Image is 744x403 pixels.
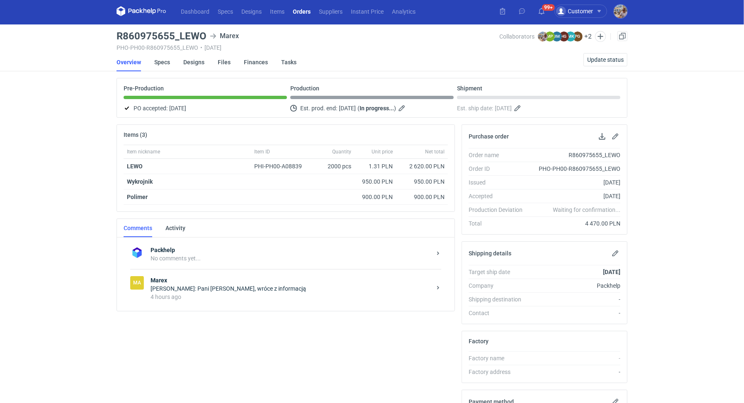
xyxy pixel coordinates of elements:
[358,162,393,170] div: 1.31 PLN
[457,103,620,113] div: Est. ship date:
[469,192,529,200] div: Accepted
[469,309,529,317] div: Contact
[127,148,160,155] span: Item nickname
[499,33,535,40] span: Collaborators
[469,133,509,140] h2: Purchase order
[127,194,148,200] strong: Polimer
[618,31,627,41] a: Duplicate
[559,32,569,41] figcaption: HG
[124,219,152,237] a: Comments
[117,53,141,71] a: Overview
[457,85,482,92] p: Shipment
[545,32,555,41] figcaption: MP
[469,250,511,257] h2: Shipping details
[595,31,606,42] button: Edit collaborators
[398,103,408,113] button: Edit estimated production end date
[394,105,396,112] em: )
[469,295,529,303] div: Shipping destination
[529,151,620,159] div: R860975655_LEWO
[529,165,620,173] div: PHO-PH00-R860975655_LEWO
[339,103,356,113] span: [DATE]
[529,282,620,290] div: Packhelp
[151,293,431,301] div: 4 hours ago
[154,53,170,71] a: Specs
[584,53,627,66] button: Update status
[535,5,548,18] button: 99+
[315,6,347,16] a: Suppliers
[469,165,529,173] div: Order ID
[603,269,620,275] strong: [DATE]
[587,57,624,63] span: Update status
[210,31,239,41] div: Marex
[529,219,620,228] div: 4 470.00 PLN
[151,246,431,254] strong: Packhelp
[399,162,445,170] div: 2 620.00 PLN
[183,53,204,71] a: Designs
[388,6,420,16] a: Analytics
[529,309,620,317] div: -
[290,103,454,113] div: Est. prod. end:
[290,85,319,92] p: Production
[165,219,185,237] a: Activity
[117,6,166,16] svg: Packhelp Pro
[529,368,620,376] div: -
[127,163,143,170] a: LEWO
[469,368,529,376] div: Factory address
[237,6,266,16] a: Designs
[553,206,620,214] em: Waiting for confirmation...
[124,103,287,113] div: PO accepted:
[358,193,393,201] div: 900.00 PLN
[214,6,237,16] a: Specs
[372,148,393,155] span: Unit price
[360,105,394,112] strong: In progress...
[399,177,445,186] div: 950.00 PLN
[254,148,270,155] span: Item ID
[358,177,393,186] div: 950.00 PLN
[469,178,529,187] div: Issued
[151,276,431,284] strong: Marex
[554,5,614,18] button: Customer
[177,6,214,16] a: Dashboard
[529,354,620,362] div: -
[614,5,627,18] img: Michał Palasek
[254,162,310,170] div: PHI-PH00-A08839
[169,103,186,113] span: [DATE]
[124,131,147,138] h2: Items (3)
[513,103,523,113] button: Edit estimated shipping date
[347,6,388,16] a: Instant Price
[313,159,355,174] div: 2000 pcs
[610,248,620,258] button: Edit shipping details
[130,276,144,290] figcaption: Ma
[538,32,548,41] img: Michał Palasek
[469,354,529,362] div: Factory name
[529,295,620,303] div: -
[151,254,431,262] div: No comments yet...
[332,148,351,155] span: Quantity
[469,338,489,345] h2: Factory
[200,44,202,51] span: •
[130,246,144,260] img: Packhelp
[573,32,583,41] figcaption: PG
[469,268,529,276] div: Target ship date
[469,219,529,228] div: Total
[469,151,529,159] div: Order name
[495,103,512,113] span: [DATE]
[552,32,562,41] figcaption: JM
[357,105,360,112] em: (
[130,276,144,290] div: Marex
[289,6,315,16] a: Orders
[266,6,289,16] a: Items
[469,206,529,214] div: Production Deviation
[244,53,268,71] a: Finances
[469,282,529,290] div: Company
[399,193,445,201] div: 900.00 PLN
[127,178,153,185] strong: Wykrojnik
[425,148,445,155] span: Net total
[124,85,164,92] p: Pre-Production
[117,31,207,41] h3: R860975655_LEWO
[597,131,607,141] button: Download PO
